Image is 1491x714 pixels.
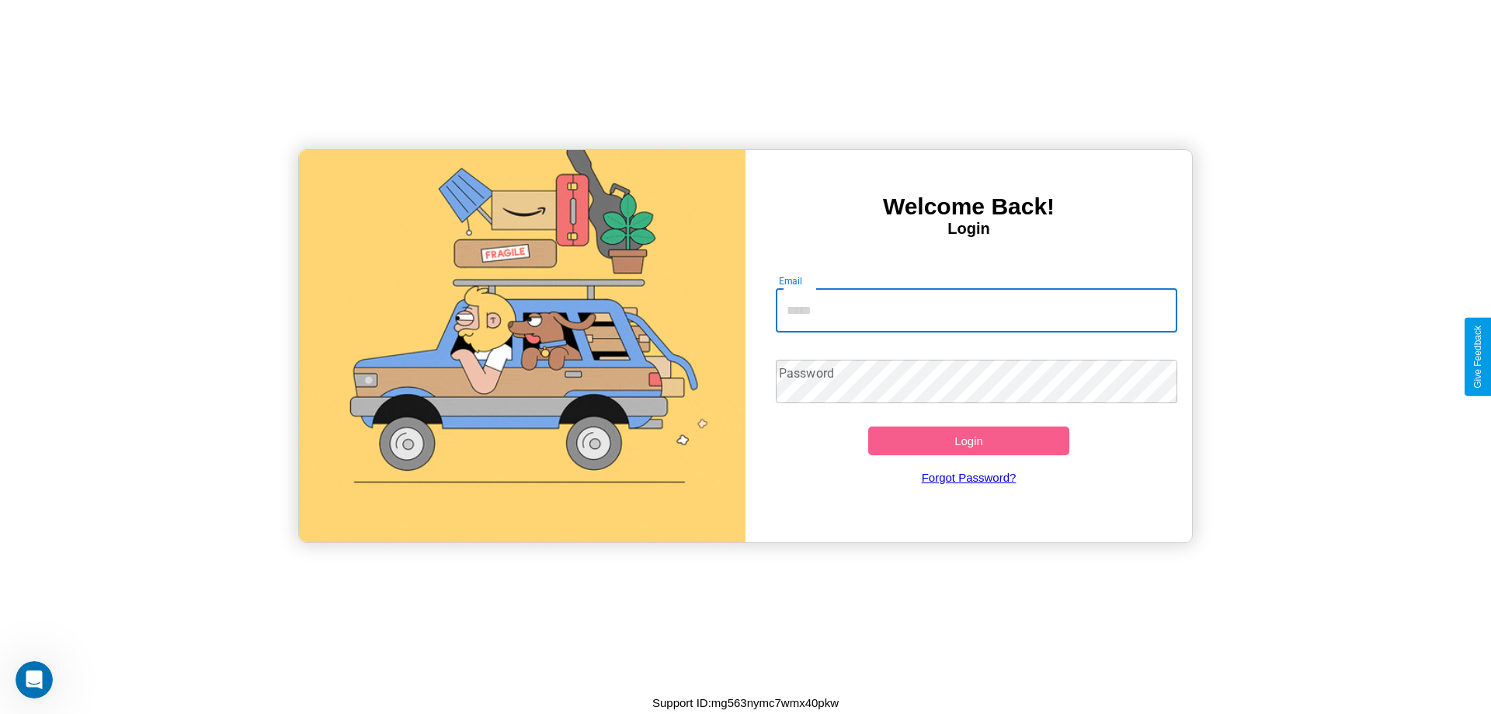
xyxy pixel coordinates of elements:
[16,661,53,698] iframe: Intercom live chat
[745,193,1192,220] h3: Welcome Back!
[745,220,1192,238] h4: Login
[868,427,1069,455] button: Login
[768,455,1170,500] a: Forgot Password?
[779,274,803,287] label: Email
[299,150,745,542] img: gif
[652,692,839,713] p: Support ID: mg563nymc7wmx40pkw
[1472,326,1483,388] div: Give Feedback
